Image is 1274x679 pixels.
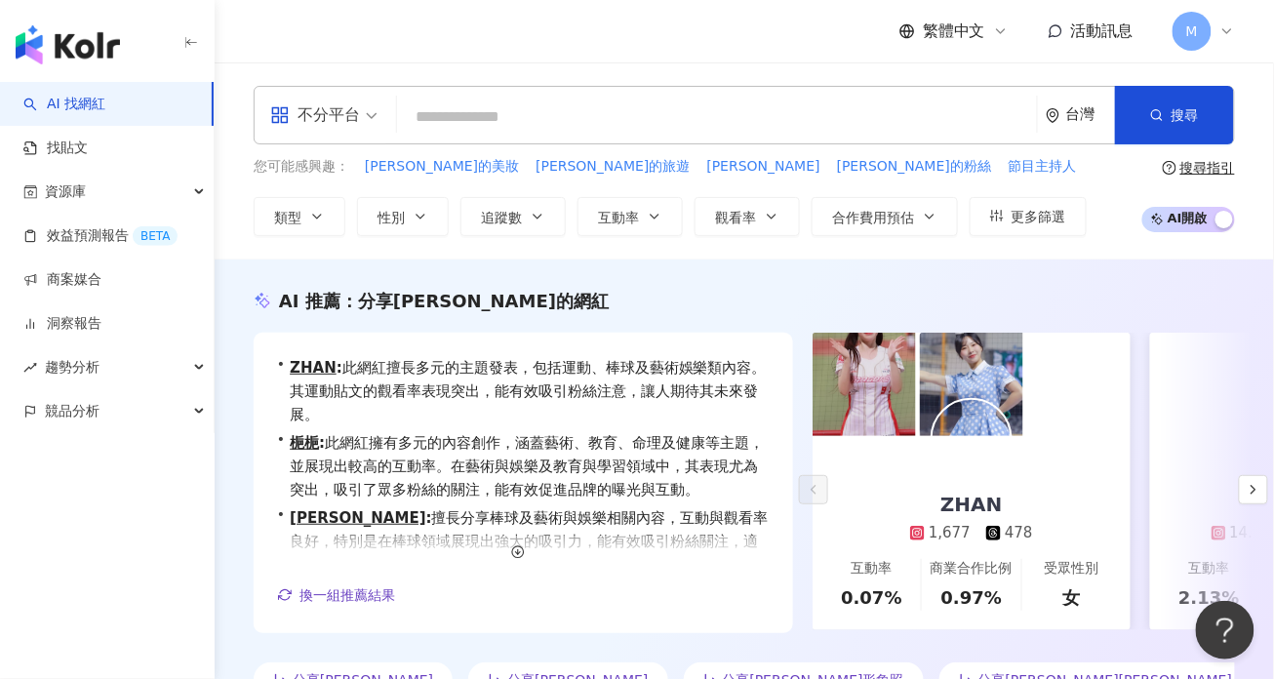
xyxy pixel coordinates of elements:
[813,333,916,436] img: post-image
[812,197,958,236] button: 合作費用預估
[1178,585,1239,610] div: 2.13%
[933,400,1011,478] img: KOL Avatar
[577,197,683,236] button: 互動率
[715,210,756,225] span: 觀看率
[813,436,1131,630] a: ZHAN1,677478互動率0.07%商業合作比例0.97%受眾性別女
[319,434,325,452] span: :
[970,197,1087,236] button: 更多篩選
[598,210,639,225] span: 互動率
[274,210,301,225] span: 類型
[1115,86,1234,144] button: 搜尋
[337,359,342,377] span: :
[364,156,520,178] button: [PERSON_NAME]的美妝
[290,356,770,426] span: 此網紅擅長多元的主題發表，包括運動、棒球及藝術娛樂類內容。其運動貼文的觀看率表現突出，能有效吸引粉絲注意，讓人期待其未來發展。
[1027,333,1131,436] img: post-image
[921,491,1021,518] div: ZHAN
[23,314,101,334] a: 洞察報告
[460,197,566,236] button: 追蹤數
[358,291,609,311] span: 分享[PERSON_NAME]的網紅
[706,156,821,178] button: [PERSON_NAME]
[1007,156,1077,178] button: 節目主持人
[852,559,893,579] div: 互動率
[1186,20,1198,42] span: M
[1044,559,1098,579] div: 受眾性別
[929,523,971,543] div: 1,677
[270,105,290,125] span: appstore
[277,356,770,426] div: •
[254,157,349,177] span: 您可能感興趣：
[1163,161,1176,175] span: question-circle
[45,170,86,214] span: 資源庫
[836,156,992,178] button: [PERSON_NAME]的粉絲
[837,157,991,177] span: [PERSON_NAME]的粉絲
[832,210,914,225] span: 合作費用預估
[841,585,901,610] div: 0.07%
[357,197,449,236] button: 性別
[23,139,88,158] a: 找貼文
[1012,209,1066,224] span: 更多篩選
[254,197,345,236] button: 類型
[16,25,120,64] img: logo
[299,587,395,603] span: 換一組推薦結果
[923,20,985,42] span: 繁體中文
[695,197,800,236] button: 觀看率
[365,157,519,177] span: [PERSON_NAME]的美妝
[1150,333,1254,436] img: post-image
[290,509,425,527] a: [PERSON_NAME]
[707,157,820,177] span: [PERSON_NAME]
[931,559,1013,579] div: 商業合作比例
[23,270,101,290] a: 商案媒合
[920,333,1023,436] img: post-image
[1008,157,1076,177] span: 節目主持人
[23,95,105,114] a: searchAI 找網紅
[1196,601,1254,659] iframe: Help Scout Beacon - Open
[270,100,360,131] div: 不分平台
[1005,523,1033,543] div: 478
[277,506,770,577] div: •
[45,345,100,389] span: 趨勢分析
[45,389,100,433] span: 競品分析
[290,431,770,501] span: 此網紅擁有多元的內容創作，涵蓋藝術、教育、命理及健康等主題，並展現出較高的互動率。在藝術與娛樂及教育與學習領域中，其表現尤為突出，吸引了眾多粉絲的關注，能有效促進品牌的曝光與互動。
[378,210,405,225] span: 性別
[279,289,609,313] div: AI 推薦 ：
[1180,160,1235,176] div: 搜尋指引
[1062,585,1080,610] div: 女
[1071,21,1134,40] span: 活動訊息
[481,210,522,225] span: 追蹤數
[290,506,770,577] span: 擅長分享棒球及藝術與娛樂相關內容，互動與觀看率良好，特別是在棒球領域展現出強大的吸引力，能有效吸引粉絲關注，適合合作推廣相關品牌。
[277,580,396,610] button: 換一組推薦結果
[426,509,432,527] span: :
[535,156,691,178] button: [PERSON_NAME]的旅遊
[941,585,1002,610] div: 0.97%
[1046,108,1060,123] span: environment
[1172,107,1199,123] span: 搜尋
[1066,106,1115,123] div: 台灣
[290,434,319,452] a: 梔梔
[23,361,37,375] span: rise
[277,431,770,501] div: •
[290,359,337,377] a: ZHAN
[1189,559,1230,579] div: 互動率
[23,226,178,246] a: 效益預測報告BETA
[536,157,690,177] span: [PERSON_NAME]的旅遊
